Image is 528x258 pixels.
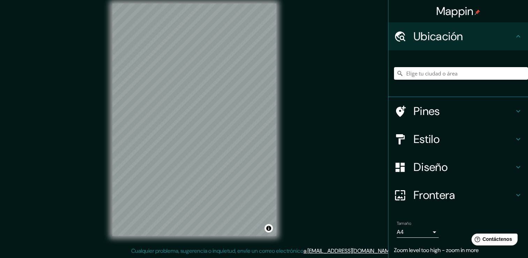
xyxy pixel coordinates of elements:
[414,104,514,118] h4: Pines
[112,3,276,236] canvas: Mapa
[131,247,395,255] p: Cualquier problema, sugerencia o inquietud, envíe un correo electrónico .
[388,153,528,181] div: Diseño
[388,22,528,50] div: Ubicación
[475,9,480,15] img: pin-icon.png
[304,247,394,255] a: a [EMAIL_ADDRESS][DOMAIN_NAME]
[388,97,528,125] div: Pines
[436,4,474,19] font: Mappin
[414,160,514,174] h4: Diseño
[414,188,514,202] h4: Frontera
[397,221,411,227] label: Tamaño
[414,29,514,43] h4: Ubicación
[394,246,522,255] p: Zoom level too high - zoom in more
[394,67,528,80] input: Elige tu ciudad o área
[414,132,514,146] h4: Estilo
[388,181,528,209] div: Frontera
[397,227,439,238] div: A4
[388,125,528,153] div: Estilo
[265,224,273,232] button: Alternar atribución
[466,231,520,250] iframe: Help widget launcher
